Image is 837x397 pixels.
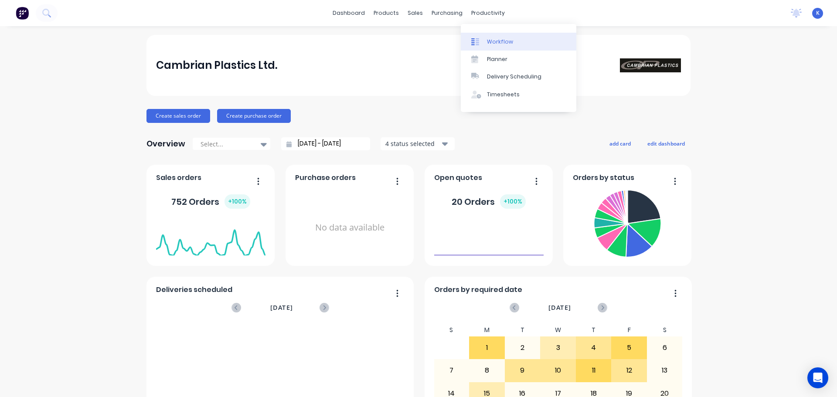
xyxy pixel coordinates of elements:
div: 10 [541,360,575,381]
a: Workflow [461,33,576,50]
button: 4 status selected [381,137,455,150]
div: 4 status selected [385,139,440,148]
div: F [611,324,647,336]
div: 12 [612,360,646,381]
img: Cambrian Plastics Ltd. [620,58,681,72]
div: 13 [647,360,682,381]
a: Planner [461,51,576,68]
div: Open Intercom Messenger [807,367,828,388]
div: products [369,7,403,20]
div: sales [403,7,427,20]
div: 8 [470,360,504,381]
a: dashboard [328,7,369,20]
div: + 100 % [500,194,526,209]
div: Timesheets [487,91,520,98]
div: W [540,324,576,336]
div: 20 Orders [452,194,526,209]
div: 5 [612,337,646,359]
button: Create sales order [146,109,210,123]
a: Timesheets [461,86,576,103]
span: K [816,9,820,17]
div: 2 [505,337,540,359]
span: Orders by status [573,173,634,183]
div: T [505,324,541,336]
div: No data available [295,187,405,269]
div: Workflow [487,38,513,46]
div: T [576,324,612,336]
span: [DATE] [548,303,571,312]
div: 752 Orders [171,194,250,209]
div: M [469,324,505,336]
button: add card [604,138,636,149]
div: 9 [505,360,540,381]
div: 6 [647,337,682,359]
img: Factory [16,7,29,20]
span: Deliveries scheduled [156,285,232,295]
button: edit dashboard [642,138,691,149]
div: 4 [576,337,611,359]
span: Open quotes [434,173,482,183]
div: S [647,324,683,336]
div: productivity [467,7,509,20]
div: Cambrian Plastics Ltd. [156,57,277,74]
span: Purchase orders [295,173,356,183]
div: 11 [576,360,611,381]
button: Create purchase order [217,109,291,123]
div: Delivery Scheduling [487,73,541,81]
div: purchasing [427,7,467,20]
div: 7 [434,360,469,381]
span: Orders by required date [434,285,522,295]
div: 1 [470,337,504,359]
div: S [434,324,470,336]
a: Delivery Scheduling [461,68,576,85]
div: Planner [487,55,507,63]
div: + 100 % [225,194,250,209]
div: 3 [541,337,575,359]
span: Sales orders [156,173,201,183]
div: Overview [146,135,185,153]
span: [DATE] [270,303,293,312]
